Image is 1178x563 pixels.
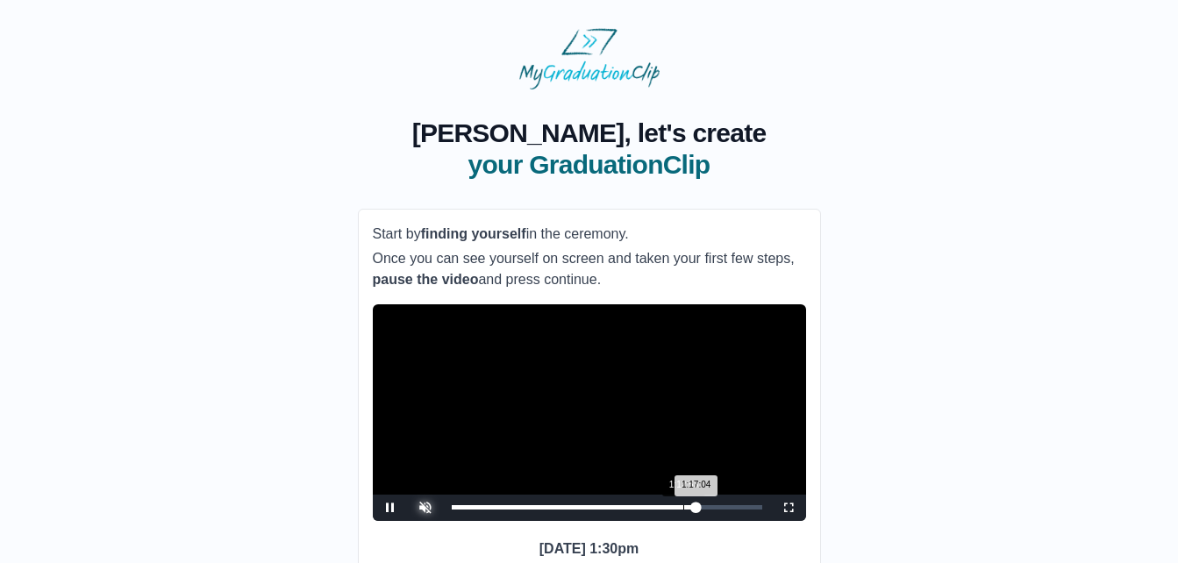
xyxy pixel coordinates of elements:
[373,224,806,245] p: Start by in the ceremony.
[373,248,806,290] p: Once you can see yourself on screen and taken your first few steps, and press continue.
[373,495,408,521] button: Pause
[452,505,762,510] div: Progress Bar
[373,272,479,287] b: pause the video
[421,226,526,241] b: finding yourself
[373,304,806,521] div: Video Player
[412,118,767,149] span: [PERSON_NAME], let's create
[519,28,660,89] img: MyGraduationClip
[408,495,443,521] button: Unmute
[771,495,806,521] button: Fullscreen
[373,538,806,559] p: [DATE] 1:30pm
[412,149,767,181] span: your GraduationClip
